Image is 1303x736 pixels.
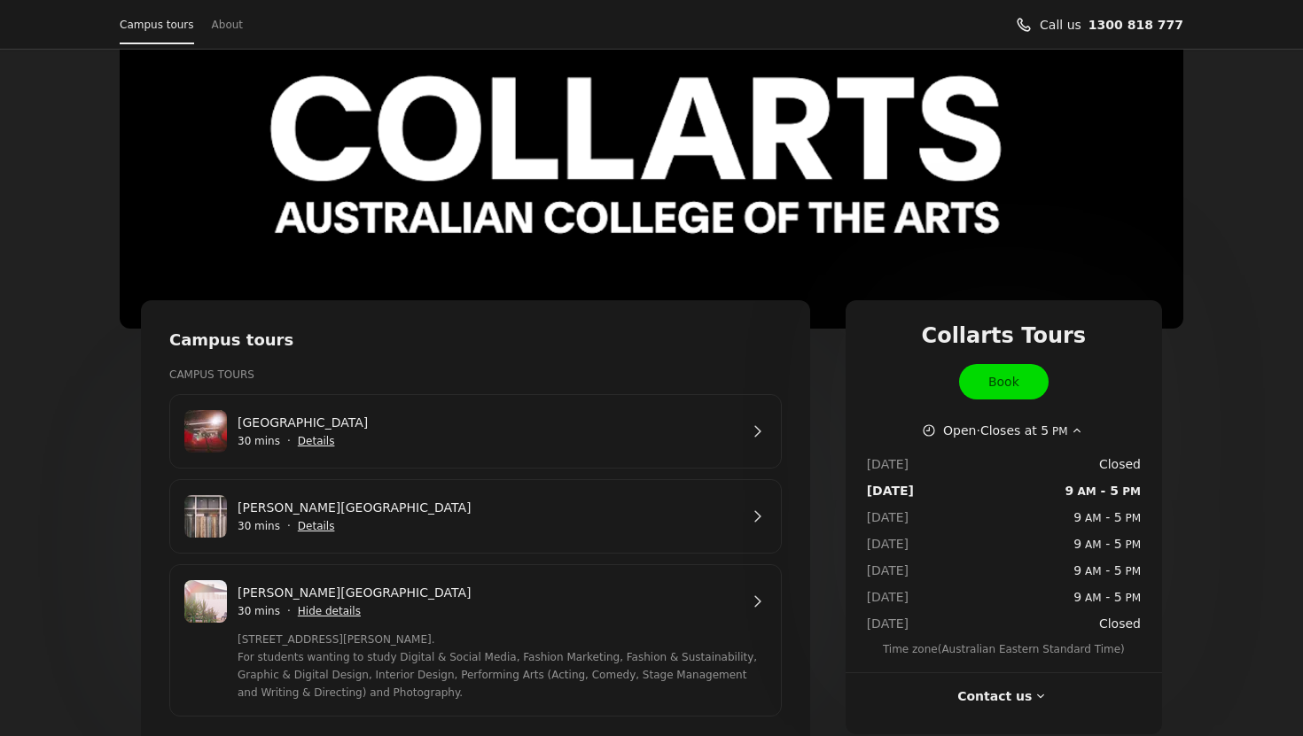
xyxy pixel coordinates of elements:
span: Time zone ( Australian Eastern Standard Time ) [867,640,1141,658]
span: 9 [1073,510,1081,524]
dt: [DATE] [867,534,914,554]
a: About [212,12,243,37]
a: Campus tours [120,12,194,37]
a: Call us 1300 818 777 [1088,15,1183,35]
span: PM [1122,538,1141,551]
span: 5 [1041,423,1049,438]
button: Contact us [957,686,1049,706]
span: [STREET_ADDRESS][PERSON_NAME]. For students wanting to study Digital & Social Media, Fashion Mark... [238,624,767,701]
span: Closed [1099,454,1141,474]
span: 5 [1114,510,1122,524]
span: AM [1073,485,1096,498]
span: 9 [1065,484,1074,498]
a: [PERSON_NAME][GEOGRAPHIC_DATA] [238,583,738,602]
a: [PERSON_NAME][GEOGRAPHIC_DATA] [238,498,738,517]
span: 9 [1073,537,1081,551]
span: AM [1081,565,1101,577]
span: 5 [1114,537,1122,551]
dt: [DATE] [867,481,914,500]
span: Closed [1099,614,1141,633]
span: PM [1122,565,1141,577]
span: - [1065,481,1141,500]
span: 5 [1114,563,1122,577]
span: PM [1122,592,1141,604]
span: Collarts Tours [922,322,1087,350]
dt: [DATE] [867,587,914,607]
button: Show details for Wellington St Campus [298,432,335,450]
span: - [1073,561,1141,580]
button: Show details for George St Campus [298,602,361,620]
span: Open · Closes at [943,421,1068,440]
span: PM [1119,485,1141,498]
span: Book [988,372,1019,391]
button: Show details for Cromwell St Campus [298,517,335,535]
span: PM [1049,425,1067,438]
span: AM [1081,538,1101,551]
span: - [1073,534,1141,554]
span: Call us [1040,15,1081,35]
span: 5 [1110,484,1119,498]
a: Book [959,364,1049,399]
h3: Campus Tours [169,366,782,383]
h2: Campus tours [169,329,782,352]
dt: [DATE] [867,614,914,633]
span: AM [1081,512,1101,524]
button: Show working hours [922,421,1086,440]
span: 9 [1073,563,1081,577]
span: PM [1122,512,1141,524]
span: 5 [1114,590,1122,604]
span: - [1073,507,1141,527]
span: - [1073,587,1141,607]
dt: [DATE] [867,561,914,580]
dt: [DATE] [867,507,914,527]
span: AM [1081,592,1101,604]
dt: [DATE] [867,454,914,474]
a: [GEOGRAPHIC_DATA] [238,413,738,432]
span: 9 [1073,590,1081,604]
